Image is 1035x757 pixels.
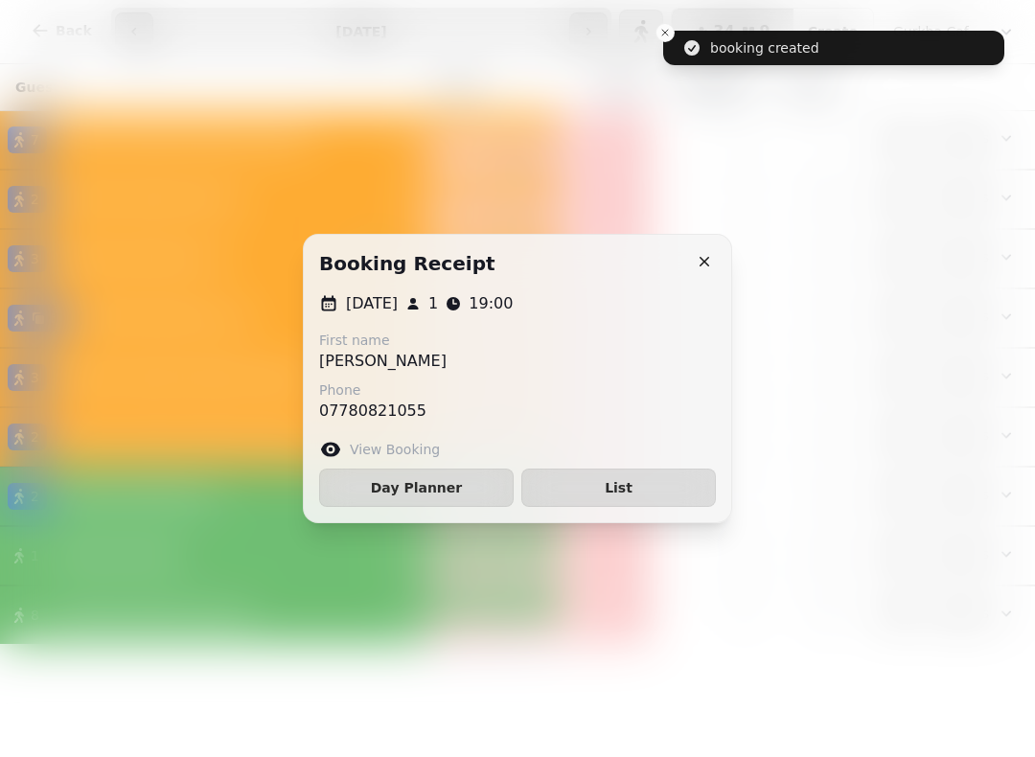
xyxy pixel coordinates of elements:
p: [DATE] [346,292,398,315]
span: List [538,481,700,494]
p: [PERSON_NAME] [319,350,447,373]
p: 19:00 [469,292,513,315]
button: List [521,469,716,507]
label: View Booking [350,440,440,459]
label: Phone [319,380,426,400]
span: Day Planner [335,481,497,494]
p: 07780821055 [319,400,426,423]
p: 1 [428,292,438,315]
label: First name [319,331,447,350]
button: Day Planner [319,469,514,507]
h2: Booking receipt [319,250,495,277]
